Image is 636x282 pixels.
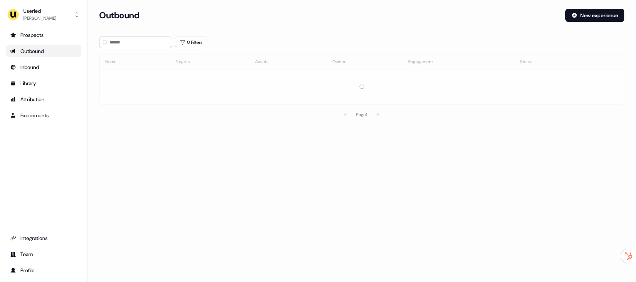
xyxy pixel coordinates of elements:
div: [PERSON_NAME] [23,15,56,22]
div: Inbound [10,64,77,71]
a: Go to experiments [6,110,81,121]
div: Userled [23,7,56,15]
div: Prospects [10,31,77,39]
a: Go to integrations [6,232,81,244]
div: Experiments [10,112,77,119]
a: Go to team [6,248,81,260]
div: Library [10,80,77,87]
a: Go to attribution [6,94,81,105]
div: Attribution [10,96,77,103]
div: Team [10,251,77,258]
button: 0 Filters [175,37,207,48]
div: Integrations [10,235,77,242]
h3: Outbound [99,10,139,21]
div: Profile [10,267,77,274]
a: Go to templates [6,77,81,89]
button: Userled[PERSON_NAME] [6,6,81,23]
a: Go to profile [6,264,81,276]
button: New experience [565,9,624,22]
a: Go to Inbound [6,61,81,73]
div: Outbound [10,47,77,55]
a: Go to prospects [6,29,81,41]
a: Go to outbound experience [6,45,81,57]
